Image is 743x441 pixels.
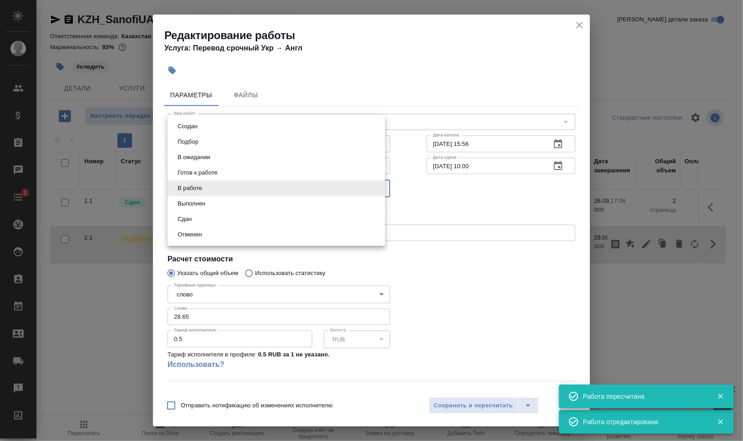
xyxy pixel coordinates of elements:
[175,137,201,147] button: Подбор
[175,230,205,240] button: Отменен
[175,168,220,178] button: Готов к работе
[583,392,703,401] div: Работа пересчитана
[175,214,194,224] button: Сдан
[711,392,730,401] button: Закрыть
[175,121,200,131] button: Создан
[175,199,208,209] button: Выполнен
[711,418,730,426] button: Закрыть
[175,152,213,162] button: В ожидании
[175,183,205,193] button: В работе
[583,417,703,426] div: Работа отредактирована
